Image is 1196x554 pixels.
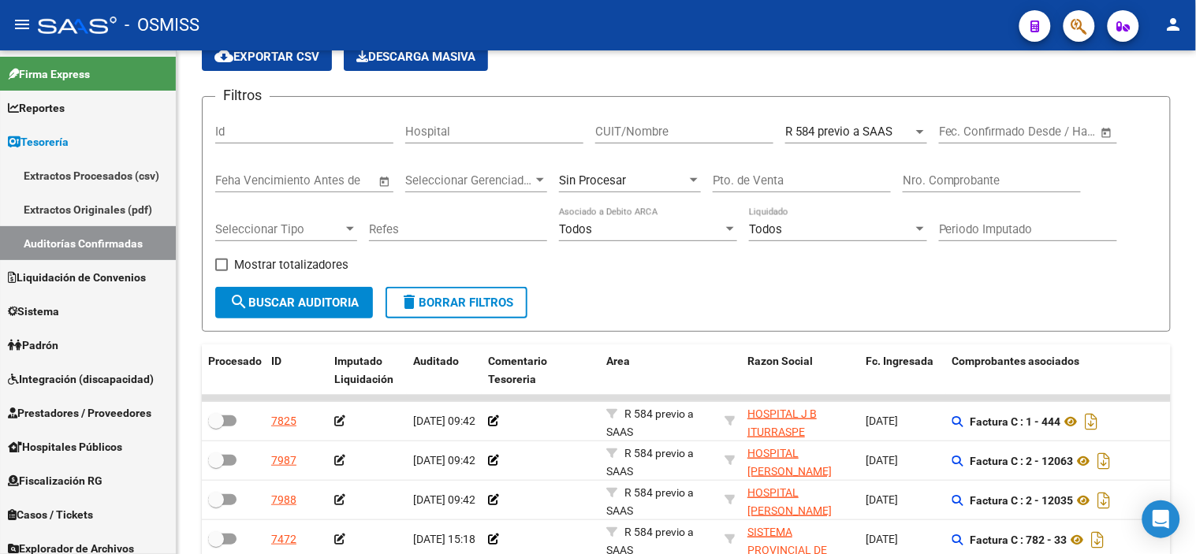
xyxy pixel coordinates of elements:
[356,50,475,64] span: Descarga Masiva
[215,222,343,236] span: Seleccionar Tipo
[407,344,482,396] datatable-header-cell: Auditado
[606,407,694,438] span: R 584 previo a SAAS
[866,454,898,467] span: [DATE]
[1082,409,1102,434] i: Descargar documento
[271,530,296,548] div: 7472
[747,444,853,478] div: - 33671886599
[1004,125,1081,139] input: End date
[606,447,694,478] span: R 584 previo a SAAS
[413,415,475,427] span: [DATE] 09:42
[8,438,122,455] span: Hospitales Públicos
[400,296,513,310] span: Borrar Filtros
[8,506,93,523] span: Casos / Tickets
[952,355,1080,367] span: Comprobantes asociados
[1088,527,1108,552] i: Descargar documento
[1098,124,1116,142] button: Open calendar
[202,344,265,396] datatable-header-cell: Procesado
[8,99,65,117] span: Reportes
[229,292,248,311] mat-icon: search
[328,344,407,396] datatable-header-cell: Imputado Liquidación
[234,255,348,274] span: Mostrar totalizadores
[8,370,154,388] span: Integración (discapacidad)
[8,472,102,489] span: Fiscalización RG
[866,493,898,506] span: [DATE]
[749,222,782,236] span: Todos
[125,8,199,43] span: - OSMISS
[1142,500,1180,538] div: Open Intercom Messenger
[413,533,475,545] span: [DATE] 15:18
[8,133,69,151] span: Tesorería
[606,486,694,517] span: R 584 previo a SAAS
[971,415,1061,428] strong: Factura C : 1 - 444
[413,493,475,506] span: [DATE] 09:42
[215,84,270,106] h3: Filtros
[747,486,832,517] span: HOSPITAL [PERSON_NAME]
[208,355,262,367] span: Procesado
[214,46,233,65] mat-icon: cloud_download
[400,292,419,311] mat-icon: delete
[271,491,296,509] div: 7988
[1094,488,1115,513] i: Descargar documento
[946,344,1183,396] datatable-header-cell: Comprobantes asociados
[488,355,547,385] span: Comentario Tesoreria
[747,447,832,478] span: HOSPITAL [PERSON_NAME]
[8,303,59,320] span: Sistema
[747,407,817,438] span: HOSPITAL J B ITURRASPE
[559,173,626,188] span: Sin Procesar
[413,355,459,367] span: Auditado
[747,355,813,367] span: Razon Social
[747,405,853,438] div: - 30660716757
[859,344,946,396] datatable-header-cell: Fc. Ingresada
[344,43,488,71] app-download-masive: Descarga masiva de comprobantes (adjuntos)
[8,269,146,286] span: Liquidación de Convenios
[8,404,151,422] span: Prestadores / Proveedores
[939,125,990,139] input: Start date
[214,50,319,64] span: Exportar CSV
[559,222,592,236] span: Todos
[376,173,394,191] button: Open calendar
[747,484,853,517] div: - 33671886599
[971,455,1074,467] strong: Factura C : 2 - 12063
[866,533,898,545] span: [DATE]
[271,412,296,430] div: 7825
[344,43,488,71] button: Descarga Masiva
[271,355,281,367] span: ID
[271,452,296,470] div: 7987
[386,287,527,318] button: Borrar Filtros
[334,355,393,385] span: Imputado Liquidación
[13,15,32,34] mat-icon: menu
[1164,15,1183,34] mat-icon: person
[405,173,533,188] span: Seleccionar Gerenciador
[971,534,1067,546] strong: Factura C : 782 - 33
[8,336,58,354] span: Padrón
[600,344,718,396] datatable-header-cell: Area
[215,287,373,318] button: Buscar Auditoria
[785,125,892,139] span: R 584 previo a SAAS
[1094,448,1115,474] i: Descargar documento
[741,344,859,396] datatable-header-cell: Razon Social
[229,296,359,310] span: Buscar Auditoria
[866,355,933,367] span: Fc. Ingresada
[413,454,475,467] span: [DATE] 09:42
[482,344,600,396] datatable-header-cell: Comentario Tesoreria
[265,344,328,396] datatable-header-cell: ID
[866,415,898,427] span: [DATE]
[8,65,90,83] span: Firma Express
[971,494,1074,507] strong: Factura C : 2 - 12035
[202,43,332,71] button: Exportar CSV
[606,355,630,367] span: Area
